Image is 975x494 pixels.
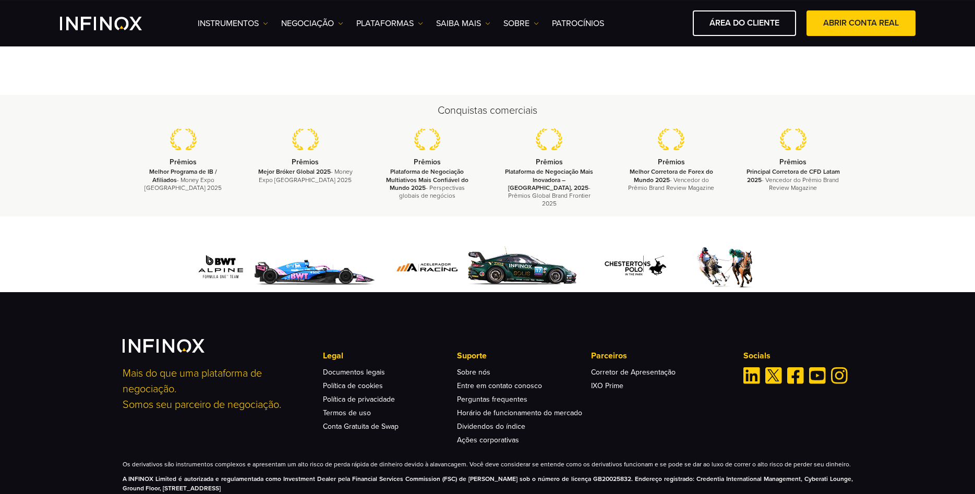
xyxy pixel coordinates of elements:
p: - Vencedor do Prêmio Brand Review Magazine [623,168,719,192]
p: Legal [323,350,457,362]
p: Os derivativos são instrumentos complexos e apresentam um alto risco de perda rápida de dinheiro ... [123,460,853,469]
strong: Melhor Programa de IB / Afiliados [149,168,217,183]
a: Conta Gratuita de Swap [323,422,399,431]
p: Suporte [457,350,591,362]
strong: Prêmios [779,158,807,166]
p: Mais do que uma plataforma de negociação. Somos seu parceiro de negociação. [123,366,305,413]
strong: A INFINOX Limited é autorizada e regulamentada como Investment Dealer pela Financial Services Com... [123,475,853,492]
p: - Vencedor do Prêmio Brand Review Magazine [745,168,841,192]
h2: Conquistas comerciais [123,103,853,118]
a: Twitter [765,367,782,384]
a: Entre em contato conosco [457,381,542,390]
a: ABRIR CONTA REAL [807,10,916,36]
a: Ações corporativas [457,436,519,444]
p: - Perspectivas globais de negócios [379,168,475,200]
p: Socials [743,350,853,362]
a: Termos de uso [323,408,371,417]
a: PLATAFORMAS [356,17,423,30]
a: ÁREA DO CLIENTE [693,10,796,36]
a: Dividendos do índice [457,422,525,431]
a: Saiba mais [436,17,490,30]
p: - Money Expo [GEOGRAPHIC_DATA] 2025 [136,168,232,192]
a: Perguntas frequentes [457,395,527,404]
a: Política de privacidade [323,395,395,404]
strong: Principal Corretora de CFD Latam 2025 [747,168,840,183]
a: Instagram [831,367,848,384]
strong: Plataforma de Negociação Multiativos Mais Confiável do Mundo 2025 [386,168,468,191]
a: INFINOX Logo [60,17,166,30]
a: Documentos legais [323,368,385,377]
strong: Prêmios [170,158,197,166]
strong: Prêmios [414,158,441,166]
a: SOBRE [503,17,539,30]
a: Sobre nós [457,368,490,377]
a: IXO Prime [591,381,623,390]
a: Política de cookies [323,381,383,390]
a: Horário de funcionamento do mercado [457,408,582,417]
p: - Money Expo [GEOGRAPHIC_DATA] 2025 [257,168,353,184]
a: Facebook [787,367,804,384]
a: Youtube [809,367,826,384]
a: Corretor de Apresentação [591,368,676,377]
p: Parceiros [591,350,725,362]
strong: Prêmios [658,158,685,166]
a: Linkedin [743,367,760,384]
strong: Prêmios [292,158,319,166]
a: NEGOCIAÇÃO [281,17,343,30]
p: - Prêmios Global Brand Frontier 2025 [501,168,597,208]
a: Patrocínios [552,17,604,30]
strong: Plataforma de Negociação Mais Inovadora – [GEOGRAPHIC_DATA], 2025 [505,168,593,191]
strong: Mejor Bróker Global 2025 [258,168,331,175]
strong: Melhor Corretora de Forex do Mundo 2025 [630,168,713,183]
a: Instrumentos [198,17,268,30]
strong: Prêmios [536,158,563,166]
